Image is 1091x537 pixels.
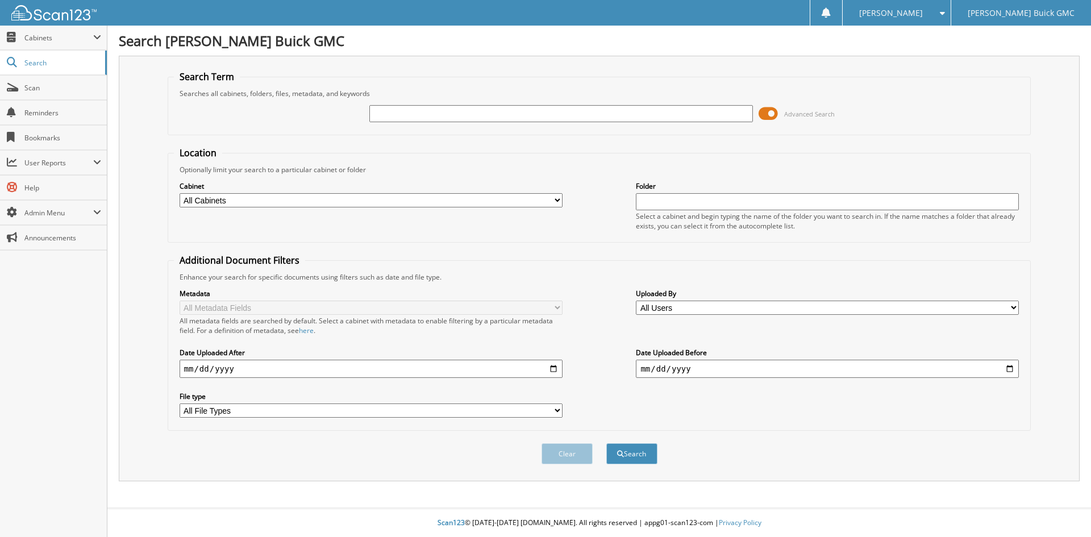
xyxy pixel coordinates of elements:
[180,289,563,298] label: Metadata
[174,147,222,159] legend: Location
[636,289,1019,298] label: Uploaded By
[24,183,101,193] span: Help
[438,518,465,527] span: Scan123
[24,208,93,218] span: Admin Menu
[24,158,93,168] span: User Reports
[24,133,101,143] span: Bookmarks
[174,165,1025,174] div: Optionally limit your search to a particular cabinet or folder
[11,5,97,20] img: scan123-logo-white.svg
[606,443,657,464] button: Search
[1034,482,1091,537] iframe: Chat Widget
[180,360,563,378] input: start
[180,316,563,335] div: All metadata fields are searched by default. Select a cabinet with metadata to enable filtering b...
[542,443,593,464] button: Clear
[24,58,99,68] span: Search
[968,10,1075,16] span: [PERSON_NAME] Buick GMC
[636,360,1019,378] input: end
[636,348,1019,357] label: Date Uploaded Before
[180,348,563,357] label: Date Uploaded After
[174,272,1025,282] div: Enhance your search for specific documents using filters such as date and file type.
[174,70,240,83] legend: Search Term
[107,509,1091,537] div: © [DATE]-[DATE] [DOMAIN_NAME]. All rights reserved | appg01-scan123-com |
[180,181,563,191] label: Cabinet
[24,233,101,243] span: Announcements
[719,518,761,527] a: Privacy Policy
[119,31,1080,50] h1: Search [PERSON_NAME] Buick GMC
[180,392,563,401] label: File type
[174,254,305,267] legend: Additional Document Filters
[636,211,1019,231] div: Select a cabinet and begin typing the name of the folder you want to search in. If the name match...
[636,181,1019,191] label: Folder
[24,108,101,118] span: Reminders
[299,326,314,335] a: here
[784,110,835,118] span: Advanced Search
[24,83,101,93] span: Scan
[24,33,93,43] span: Cabinets
[174,89,1025,98] div: Searches all cabinets, folders, files, metadata, and keywords
[859,10,923,16] span: [PERSON_NAME]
